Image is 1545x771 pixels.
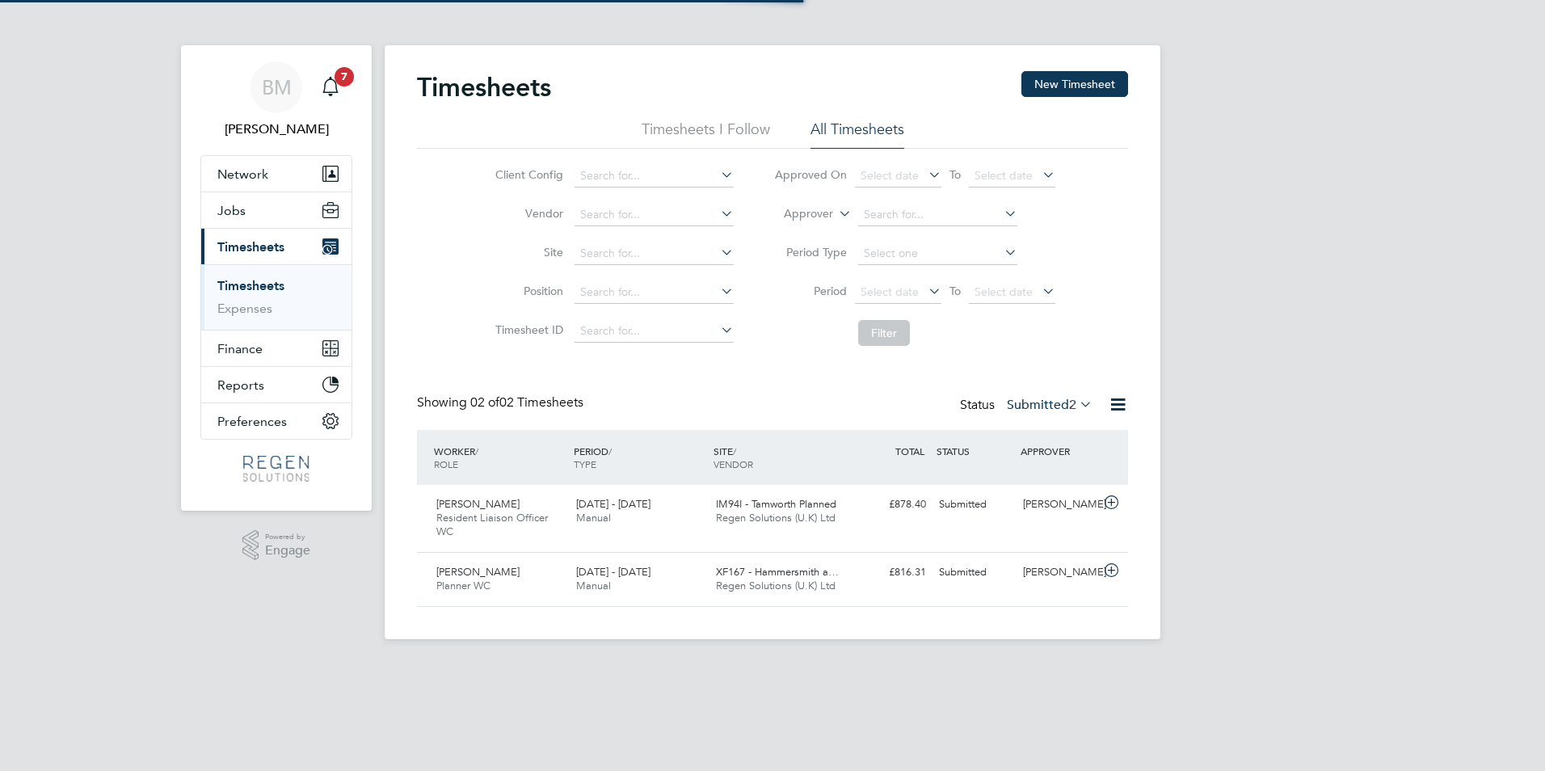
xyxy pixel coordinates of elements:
span: BM [262,77,292,98]
div: APPROVER [1017,436,1101,466]
span: XF167 - Hammersmith a… [716,565,839,579]
h2: Timesheets [417,71,551,103]
span: Manual [576,511,611,525]
div: Timesheets [201,264,352,330]
label: Site [490,245,563,259]
span: To [945,164,966,185]
label: Approved On [774,167,847,182]
div: Status [960,394,1096,417]
span: Jobs [217,203,246,218]
span: 02 of [470,394,499,411]
label: Vendor [490,206,563,221]
label: Timesheet ID [490,322,563,337]
button: Timesheets [201,229,352,264]
button: Finance [201,331,352,366]
a: Go to home page [200,456,352,482]
a: 7 [314,61,347,113]
span: TOTAL [895,444,924,457]
div: WORKER [430,436,570,478]
span: TYPE [574,457,596,470]
span: Timesheets [217,239,284,255]
span: Network [217,166,268,182]
div: SITE [709,436,849,478]
button: Jobs [201,192,352,228]
button: Preferences [201,403,352,439]
span: Powered by [265,530,310,544]
a: BM[PERSON_NAME] [200,61,352,139]
span: Select date [975,168,1033,183]
span: Billy Mcnamara [200,120,352,139]
nav: Main navigation [181,45,372,511]
input: Search for... [575,281,734,304]
span: / [475,444,478,457]
span: Finance [217,341,263,356]
label: Period [774,284,847,298]
img: regensolutions-logo-retina.png [243,456,309,482]
div: [PERSON_NAME] [1017,559,1101,586]
span: IM94I - Tamworth Planned [716,497,836,511]
label: Client Config [490,167,563,182]
span: [DATE] - [DATE] [576,565,650,579]
a: Expenses [217,301,272,316]
button: New Timesheet [1021,71,1128,97]
label: Submitted [1007,397,1092,413]
a: Timesheets [217,278,284,293]
input: Search for... [575,165,734,187]
a: Powered byEngage [242,530,311,561]
span: Resident Liaison Officer WC [436,511,548,538]
input: Search for... [575,242,734,265]
label: Position [490,284,563,298]
input: Search for... [575,204,734,226]
input: Select one [858,242,1017,265]
input: Search for... [858,204,1017,226]
span: / [733,444,736,457]
span: 7 [335,67,354,86]
span: 2 [1069,397,1076,413]
div: Submitted [932,559,1017,586]
span: VENDOR [714,457,753,470]
li: All Timesheets [810,120,904,149]
span: Preferences [217,414,287,429]
div: £816.31 [848,559,932,586]
span: [PERSON_NAME] [436,565,520,579]
div: Submitted [932,491,1017,518]
div: Showing [417,394,587,411]
div: PERIOD [570,436,709,478]
li: Timesheets I Follow [642,120,770,149]
label: Approver [760,206,833,222]
span: Manual [576,579,611,592]
span: Regen Solutions (U.K) Ltd [716,579,836,592]
button: Filter [858,320,910,346]
div: STATUS [932,436,1017,466]
span: ROLE [434,457,458,470]
span: Select date [975,284,1033,299]
button: Network [201,156,352,192]
span: 02 Timesheets [470,394,583,411]
div: [PERSON_NAME] [1017,491,1101,518]
span: [DATE] - [DATE] [576,497,650,511]
span: Reports [217,377,264,393]
span: To [945,280,966,301]
button: Reports [201,367,352,402]
span: Select date [861,168,919,183]
span: [PERSON_NAME] [436,497,520,511]
label: Period Type [774,245,847,259]
div: £878.40 [848,491,932,518]
span: Engage [265,544,310,558]
span: Regen Solutions (U.K) Ltd [716,511,836,525]
span: / [608,444,612,457]
span: Select date [861,284,919,299]
span: Planner WC [436,579,490,592]
input: Search for... [575,320,734,343]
